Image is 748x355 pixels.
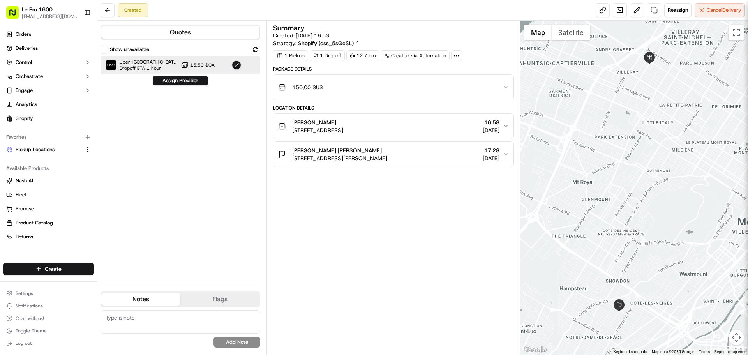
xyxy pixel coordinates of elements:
span: Nash AI [16,177,33,184]
img: Masood Aslam [8,134,20,147]
img: Shopify logo [6,115,12,122]
span: [DATE] [483,126,499,134]
h3: Summary [273,25,305,32]
a: Product Catalog [6,219,91,226]
span: Returns [16,233,33,240]
img: Joseph V. [8,113,20,126]
div: Past conversations [8,101,52,108]
a: Report a map error [714,350,746,354]
span: Analytics [16,101,37,108]
button: Control [3,56,94,69]
button: Le Pro 1600 [22,5,53,13]
button: [PERSON_NAME] [PERSON_NAME][STREET_ADDRESS][PERSON_NAME]17:28[DATE] [273,142,513,167]
span: Fleet [16,191,27,198]
a: Returns [6,233,91,240]
img: Nash [8,8,23,23]
span: • [65,121,67,127]
div: Created via Automation [381,50,450,61]
span: Chat with us! [16,315,44,321]
span: Orders [16,31,31,38]
button: Chat with us! [3,313,94,324]
span: [DATE] [69,121,85,127]
span: Toggle Theme [16,328,47,334]
a: Deliveries [3,42,94,55]
span: • [65,142,67,148]
span: Product Catalog [16,219,53,226]
img: Google [522,344,548,355]
span: Deliveries [16,45,38,52]
button: Returns [3,231,94,243]
button: Fleet [3,189,94,201]
div: 1 Dropoff [310,50,345,61]
a: Nash AI [6,177,91,184]
span: [DATE] 16:53 [296,32,329,39]
div: 12.7 km [346,50,379,61]
button: Toggle fullscreen view [729,25,744,40]
button: Show satellite imagery [552,25,590,40]
img: Uber Canada [106,60,116,70]
img: 1756434665150-4e636765-6d04-44f2-b13a-1d7bbed723a0 [16,74,30,88]
img: 1736555255976-a54dd68f-1ca7-489b-9aae-adbdc363a1c4 [8,74,22,88]
span: [PERSON_NAME] [24,142,63,148]
button: Product Catalog [3,217,94,229]
span: Map data ©2025 Google [652,350,694,354]
a: Promise [6,205,91,212]
button: [EMAIL_ADDRESS][DOMAIN_NAME] [22,13,78,19]
div: We're available if you need us! [35,82,107,88]
div: Available Products [3,162,94,175]
span: API Documentation [74,174,125,182]
div: Strategy: [273,39,360,47]
input: Got a question? Start typing here... [20,50,140,58]
a: Pickup Locations [6,146,81,153]
img: 1736555255976-a54dd68f-1ca7-489b-9aae-adbdc363a1c4 [16,121,22,127]
a: Open this area in Google Maps (opens a new window) [522,344,548,355]
span: 14 avr. [69,142,85,148]
div: Favorites [3,131,94,143]
img: 1736555255976-a54dd68f-1ca7-489b-9aae-adbdc363a1c4 [16,142,22,148]
div: Location Details [273,105,513,111]
span: [STREET_ADDRESS] [292,126,343,134]
button: Keyboard shortcuts [614,349,647,355]
button: Start new chat [132,77,142,86]
a: Shopify (dss_5sQcSL) [298,39,360,47]
label: Show unavailable [110,46,149,53]
div: 📗 [8,175,14,181]
span: [PERSON_NAME] [PERSON_NAME] [292,147,382,154]
a: 💻API Documentation [63,171,128,185]
button: Orchestrate [3,70,94,83]
button: Notes [101,293,180,306]
button: Engage [3,84,94,97]
span: Dropoff ETA 1 hour [120,65,174,71]
span: Notifications [16,303,43,309]
span: Shopify [16,115,33,122]
span: Uber [GEOGRAPHIC_DATA] [120,59,178,65]
span: [STREET_ADDRESS][PERSON_NAME] [292,154,387,162]
span: Log out [16,340,32,346]
span: [PERSON_NAME] [24,121,63,127]
span: Orchestrate [16,73,43,80]
span: Promise [16,205,34,212]
span: Pickup Locations [16,146,55,153]
button: Create [3,263,94,275]
span: Created: [273,32,329,39]
button: Settings [3,288,94,299]
a: Orders [3,28,94,41]
button: Flags [180,293,259,306]
div: Package Details [273,66,513,72]
button: Toggle Theme [3,325,94,336]
span: Pylon [78,193,94,199]
span: [PERSON_NAME] [292,118,336,126]
div: Start new chat [35,74,128,82]
a: Powered byPylon [55,193,94,199]
button: 15,59 $CA [181,61,215,69]
span: Cancel Delivery [707,7,741,14]
span: Control [16,59,32,66]
button: Notifications [3,300,94,311]
span: 15,59 $CA [190,62,215,68]
button: Map camera controls [729,330,744,345]
p: Welcome 👋 [8,31,142,44]
a: Shopify [3,112,94,125]
span: Engage [16,87,33,94]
